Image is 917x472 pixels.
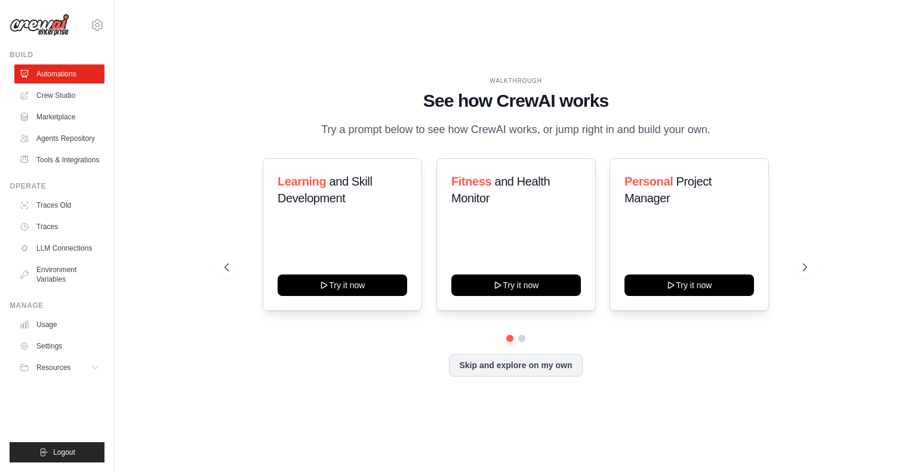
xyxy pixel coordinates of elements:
a: Marketplace [14,107,104,127]
span: and Skill Development [278,175,372,205]
span: and Health Monitor [451,175,550,205]
a: Automations [14,64,104,84]
a: LLM Connections [14,239,104,258]
div: Build [10,50,104,60]
img: Logo [10,14,69,36]
button: Try it now [451,274,581,296]
button: Resources [14,358,104,377]
a: Agents Repository [14,129,104,148]
span: Personal [624,175,673,188]
button: Skip and explore on my own [449,354,582,377]
a: Settings [14,337,104,356]
a: Crew Studio [14,86,104,105]
div: WALKTHROUGH [224,76,807,85]
button: Try it now [278,274,407,296]
button: Logout [10,442,104,462]
a: Traces [14,217,104,236]
a: Tools & Integrations [14,150,104,169]
span: Logout [53,448,75,457]
span: Project Manager [624,175,712,205]
div: Operate [10,181,104,191]
h1: See how CrewAI works [224,90,807,112]
p: Try a prompt below to see how CrewAI works, or jump right in and build your own. [315,121,716,138]
a: Traces Old [14,196,104,215]
span: Resources [36,363,70,372]
a: Usage [14,315,104,334]
a: Environment Variables [14,260,104,289]
span: Learning [278,175,326,188]
div: Manage [10,301,104,310]
button: Try it now [624,274,754,296]
span: Fitness [451,175,491,188]
iframe: Chat Widget [857,415,917,472]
